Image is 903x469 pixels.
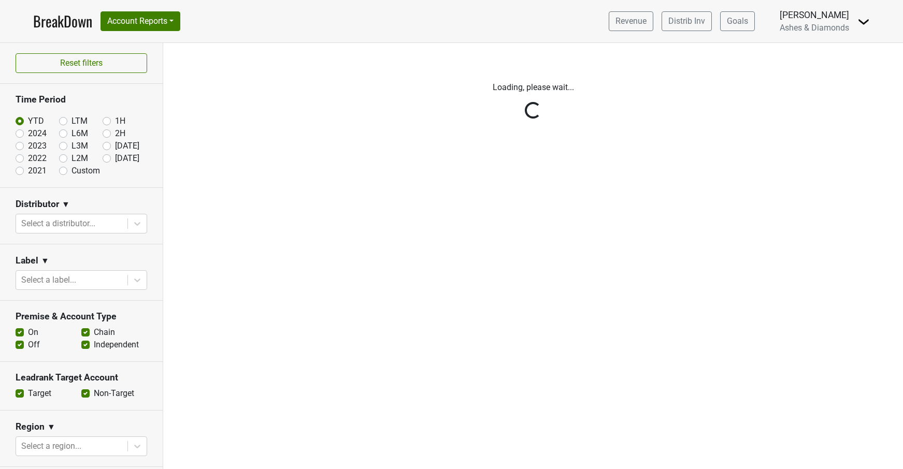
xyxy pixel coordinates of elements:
[33,10,92,32] a: BreakDown
[662,11,712,31] a: Distrib Inv
[609,11,653,31] a: Revenue
[857,16,870,28] img: Dropdown Menu
[780,23,849,33] span: Ashes & Diamonds
[780,8,849,22] div: [PERSON_NAME]
[101,11,180,31] button: Account Reports
[720,11,755,31] a: Goals
[246,81,821,94] p: Loading, please wait...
